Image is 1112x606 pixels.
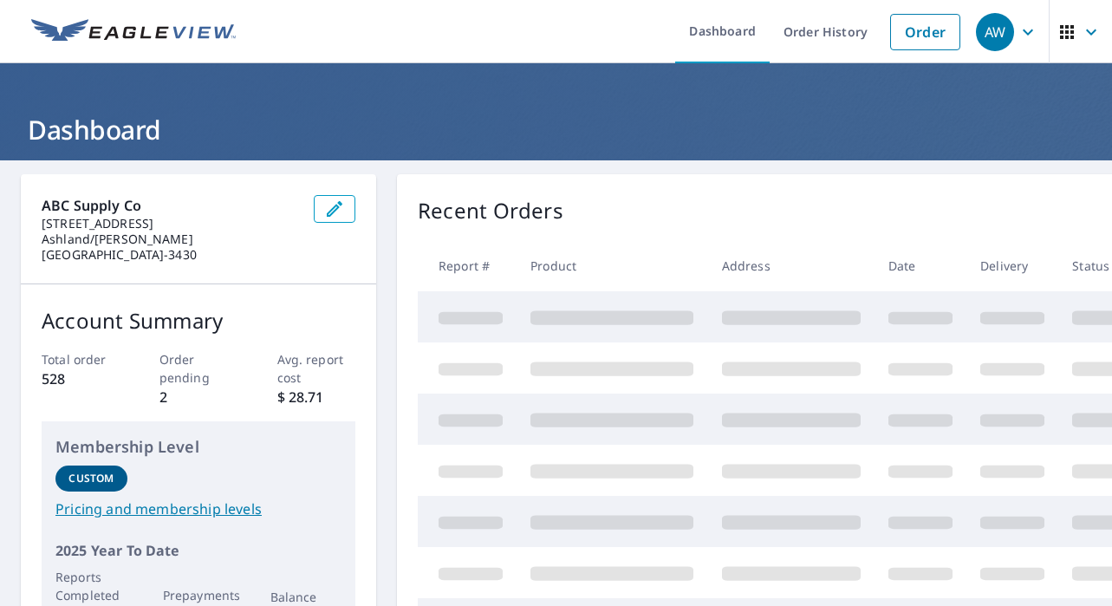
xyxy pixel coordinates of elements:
p: Ashland/[PERSON_NAME][GEOGRAPHIC_DATA]-3430 [42,231,300,263]
h1: Dashboard [21,112,1091,147]
p: Reports Completed [55,568,127,604]
p: Recent Orders [418,195,563,226]
th: Delivery [966,240,1058,291]
a: Pricing and membership levels [55,498,341,519]
th: Product [517,240,707,291]
p: Balance [270,588,342,606]
p: [STREET_ADDRESS] [42,216,300,231]
p: Prepayments [163,586,235,604]
p: Order pending [159,350,238,387]
p: 2025 Year To Date [55,540,341,561]
img: EV Logo [31,19,236,45]
a: Order [890,14,960,50]
p: Account Summary [42,305,355,336]
p: 2 [159,387,238,407]
p: Custom [68,471,114,486]
th: Address [708,240,875,291]
div: AW [976,13,1014,51]
p: Membership Level [55,435,341,459]
th: Date [875,240,966,291]
p: Avg. report cost [277,350,356,387]
p: ABC Supply Co [42,195,300,216]
th: Report # [418,240,517,291]
p: $ 28.71 [277,387,356,407]
p: Total order [42,350,120,368]
p: 528 [42,368,120,389]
